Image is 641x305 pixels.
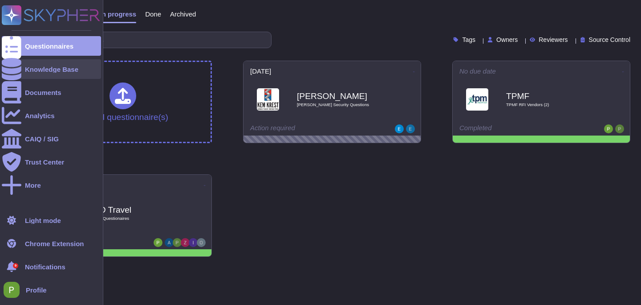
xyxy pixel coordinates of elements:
span: Tags [462,37,475,43]
a: Chrome Extension [2,234,101,253]
span: Notifications [25,264,65,270]
img: user [395,124,404,133]
img: user [154,238,162,247]
img: user [4,282,20,298]
span: In progress [100,11,136,17]
img: user [604,124,613,133]
b: [PERSON_NAME] [297,92,386,100]
span: No due date [459,68,496,74]
div: Analytics [25,112,55,119]
img: user [615,124,624,133]
div: Light mode [25,217,61,224]
span: Archived [170,11,196,17]
span: [PERSON_NAME] Security Questions [297,103,386,107]
img: user [189,238,198,247]
span: [DATE] [250,68,271,74]
div: Chrome Extension [25,240,84,247]
a: Trust Center [2,152,101,172]
span: Done [145,11,161,17]
b: BCD Travel [88,206,177,214]
div: Questionnaires [25,43,73,49]
b: TPMF [506,92,595,100]
input: Search by keywords [35,32,271,48]
img: user [165,238,174,247]
div: CAIQ / SIG [25,136,59,142]
div: Documents [25,89,61,96]
span: Profile [26,287,47,293]
a: Knowledge Base [2,59,101,79]
div: 9 [13,263,18,268]
div: Trust Center [25,159,64,165]
img: user [173,238,182,247]
img: user [181,238,190,247]
span: BCD IT Questionaires [88,216,177,221]
a: Analytics [2,106,101,125]
span: Reviewers [539,37,568,43]
img: Logo [257,88,279,111]
div: Upload questionnaire(s) [77,82,168,121]
span: TPMF RFI Vendors (2) [506,103,595,107]
div: Completed [459,124,568,133]
img: Logo [466,88,488,111]
span: Source Control [589,37,630,43]
div: More [25,182,41,189]
a: Documents [2,82,101,102]
img: user [197,238,206,247]
a: Questionnaires [2,36,101,56]
button: user [2,280,26,300]
div: Knowledge Base [25,66,78,73]
a: CAIQ / SIG [2,129,101,148]
img: user [406,124,415,133]
span: Owners [496,37,518,43]
div: Action required [250,124,359,133]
